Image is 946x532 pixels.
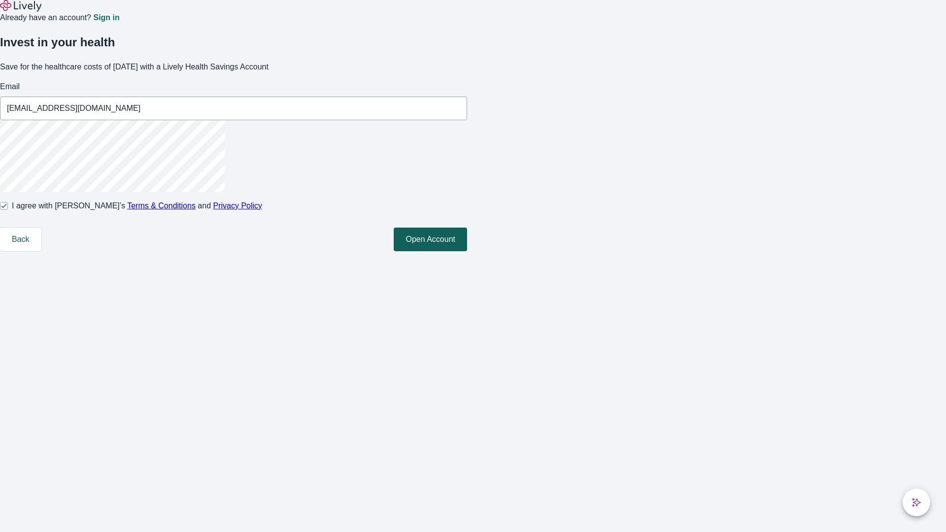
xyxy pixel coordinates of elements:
a: Privacy Policy [213,201,263,210]
svg: Lively AI Assistant [912,498,921,507]
button: chat [903,489,930,516]
button: Open Account [394,228,467,251]
a: Terms & Conditions [127,201,196,210]
span: I agree with [PERSON_NAME]’s and [12,200,262,212]
a: Sign in [93,14,119,22]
